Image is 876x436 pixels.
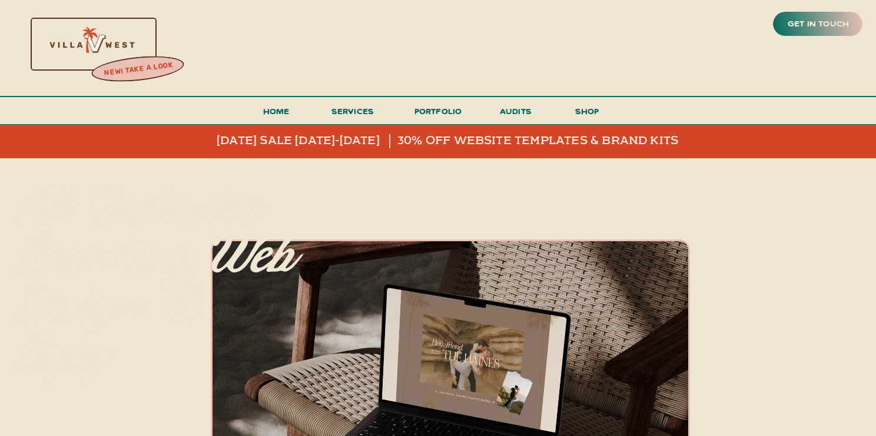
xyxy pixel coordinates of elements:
a: shop [559,104,615,124]
a: [DATE] sale [DATE]-[DATE] [217,134,418,148]
a: 30% off website templates & brand kits [397,134,689,148]
a: audits [498,104,533,124]
p: All-inclusive branding, web design & copy [16,184,298,350]
a: portfolio [410,104,466,125]
a: services [328,104,377,125]
a: Home [258,104,294,125]
a: new! take a look [90,58,187,81]
span: services [331,105,374,117]
a: get in touch [785,16,851,32]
